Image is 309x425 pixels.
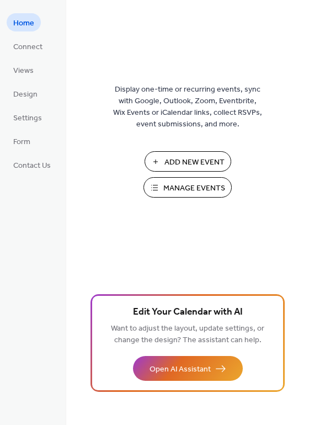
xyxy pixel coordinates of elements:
span: Display one-time or recurring events, sync with Google, Outlook, Zoom, Eventbrite, Wix Events or ... [113,84,262,130]
span: Settings [13,113,42,124]
span: Design [13,89,38,100]
button: Manage Events [143,177,232,198]
span: Want to adjust the layout, update settings, or change the design? The assistant can help. [111,321,264,348]
a: Contact Us [7,156,57,174]
span: Open AI Assistant [150,364,211,375]
span: Connect [13,41,42,53]
a: Connect [7,37,49,55]
span: Contact Us [13,160,51,172]
a: Views [7,61,40,79]
a: Home [7,13,41,31]
span: Manage Events [163,183,225,194]
span: Add New Event [164,157,225,168]
a: Design [7,84,44,103]
span: Form [13,136,30,148]
button: Open AI Assistant [133,356,243,381]
span: Edit Your Calendar with AI [133,305,243,320]
a: Form [7,132,37,150]
span: Home [13,18,34,29]
a: Settings [7,108,49,126]
span: Views [13,65,34,77]
button: Add New Event [145,151,231,172]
